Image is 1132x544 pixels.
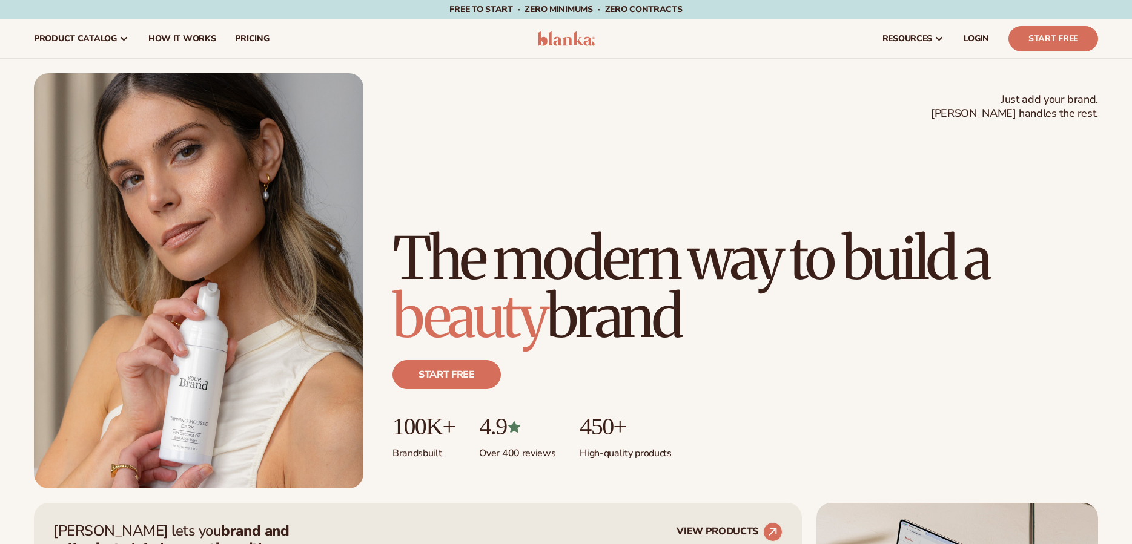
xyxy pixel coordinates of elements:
a: Start free [392,360,501,389]
p: 4.9 [479,413,555,440]
img: logo [537,31,595,46]
span: beauty [392,280,546,353]
img: Female holding tanning mousse. [34,73,363,488]
a: resources [873,19,954,58]
p: High-quality products [580,440,671,460]
span: resources [882,34,932,44]
p: 100K+ [392,413,455,440]
p: Brands built [392,440,455,460]
a: How It Works [139,19,226,58]
p: Over 400 reviews [479,440,555,460]
a: VIEW PRODUCTS [677,522,783,542]
a: LOGIN [954,19,999,58]
span: pricing [235,34,269,44]
span: Free to start · ZERO minimums · ZERO contracts [449,4,682,15]
span: LOGIN [964,34,989,44]
span: How It Works [148,34,216,44]
h1: The modern way to build a brand [392,229,1098,346]
a: Start Free [1008,26,1098,51]
span: Just add your brand. [PERSON_NAME] handles the rest. [931,93,1098,121]
span: product catalog [34,34,117,44]
a: product catalog [24,19,139,58]
p: 450+ [580,413,671,440]
a: pricing [225,19,279,58]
